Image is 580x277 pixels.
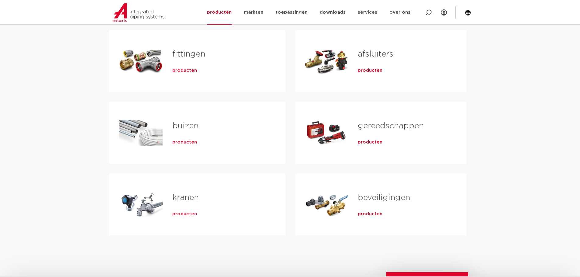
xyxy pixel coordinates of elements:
a: kranen [172,194,199,202]
a: gereedschappen [358,122,424,130]
a: buizen [172,122,199,130]
a: beveiligingen [358,194,410,202]
a: producten [358,211,382,217]
a: producten [172,68,197,74]
a: afsluiters [358,50,393,58]
a: producten [358,68,382,74]
a: producten [358,139,382,145]
a: fittingen [172,50,205,58]
a: producten [172,211,197,217]
a: producten [172,139,197,145]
